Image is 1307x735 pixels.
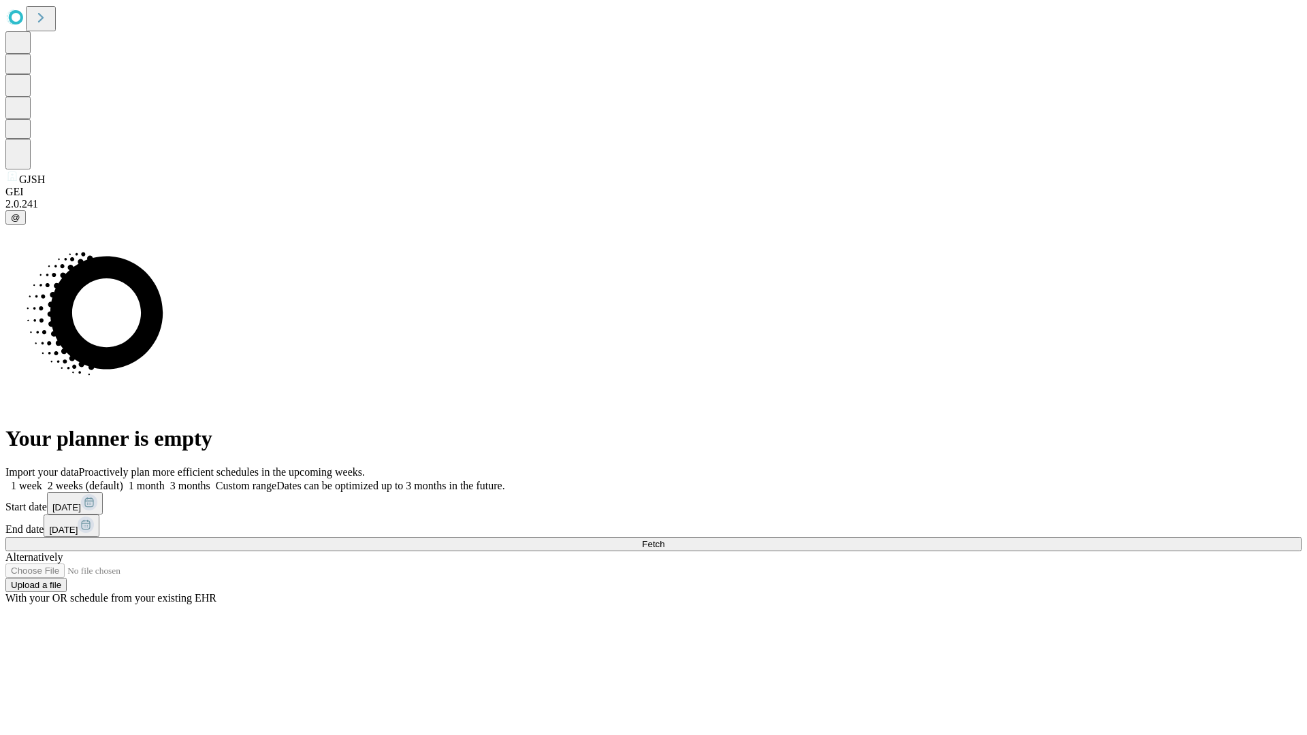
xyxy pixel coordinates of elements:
button: Fetch [5,537,1302,551]
div: 2.0.241 [5,198,1302,210]
span: 1 week [11,480,42,491]
button: [DATE] [47,492,103,514]
span: Import your data [5,466,79,478]
span: [DATE] [49,525,78,535]
span: Proactively plan more efficient schedules in the upcoming weeks. [79,466,365,478]
span: @ [11,212,20,223]
button: @ [5,210,26,225]
span: 3 months [170,480,210,491]
div: Start date [5,492,1302,514]
span: 2 weeks (default) [48,480,123,491]
span: [DATE] [52,502,81,512]
span: Custom range [216,480,276,491]
span: GJSH [19,174,45,185]
span: 1 month [129,480,165,491]
span: Dates can be optimized up to 3 months in the future. [276,480,504,491]
span: With your OR schedule from your existing EHR [5,592,216,604]
span: Fetch [642,539,664,549]
span: Alternatively [5,551,63,563]
h1: Your planner is empty [5,426,1302,451]
div: GEI [5,186,1302,198]
button: [DATE] [44,514,99,537]
div: End date [5,514,1302,537]
button: Upload a file [5,578,67,592]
